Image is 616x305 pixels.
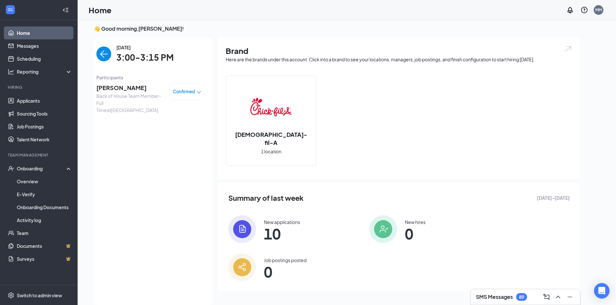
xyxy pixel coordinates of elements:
[17,214,72,227] a: Activity log
[226,130,316,147] h2: [DEMOGRAPHIC_DATA]-fil-A
[17,201,72,214] a: Onboarding Documents
[519,294,524,300] div: 89
[17,252,72,265] a: SurveysCrown
[537,194,570,201] span: [DATE] - [DATE]
[565,292,575,302] button: Minimize
[17,120,72,133] a: Job Postings
[8,292,14,299] svg: Settings
[17,292,62,299] div: Switch to admin view
[17,107,72,120] a: Sourcing Tools
[476,293,513,300] h3: SMS Messages
[566,293,574,301] svg: Minimize
[17,175,72,188] a: Overview
[543,293,550,301] svg: ComposeMessage
[116,44,174,51] span: [DATE]
[261,148,281,155] span: 1 location
[17,165,67,172] div: Onboarding
[264,228,300,239] span: 10
[7,6,14,13] svg: WorkstreamLogo
[17,188,72,201] a: E-Verify
[197,90,201,95] span: down
[264,219,300,225] div: New applications
[89,5,112,15] h1: Home
[553,292,563,302] button: ChevronUp
[17,239,72,252] a: DocumentsCrown
[250,86,292,128] img: Chick-fil-A
[564,45,572,53] img: open.6027fd2a22e1237b5b06.svg
[17,39,72,52] a: Messages
[595,7,602,13] div: MM
[94,25,580,32] h3: 👋 Good morning, [PERSON_NAME] !
[228,215,256,243] img: icon
[228,253,256,281] img: icon
[226,45,572,56] h1: Brand
[17,227,72,239] a: Team
[17,52,72,65] a: Scheduling
[96,92,164,114] span: Back of House Team Member-Full Time at [GEOGRAPHIC_DATA]
[62,7,69,13] svg: Collapse
[96,83,164,92] span: [PERSON_NAME]
[17,133,72,146] a: Talent Network
[17,94,72,107] a: Applicants
[8,152,71,158] div: Team Management
[541,292,552,302] button: ComposeMessage
[226,56,572,63] div: Here are the brands under this account. Click into a brand to see your locations, managers, job p...
[264,257,307,263] div: Job postings posted
[173,88,195,95] span: Confirmed
[228,192,304,204] span: Summary of last week
[17,26,72,39] a: Home
[8,68,14,75] svg: Analysis
[554,293,562,301] svg: ChevronUp
[17,68,72,75] div: Reporting
[116,51,174,64] span: 3:00-3:15 PM
[594,283,610,299] div: Open Intercom Messenger
[8,165,14,172] svg: UserCheck
[405,228,426,239] span: 0
[566,6,574,14] svg: Notifications
[580,6,588,14] svg: QuestionInfo
[96,46,111,61] button: back-button
[369,215,397,243] img: icon
[96,74,204,81] span: Participants
[264,266,307,278] span: 0
[8,85,71,90] div: Hiring
[405,219,426,225] div: New hires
